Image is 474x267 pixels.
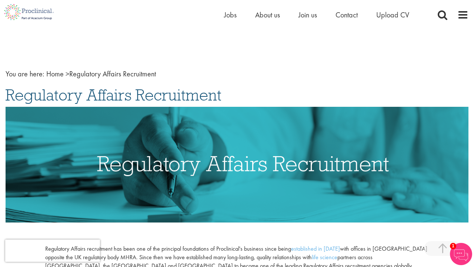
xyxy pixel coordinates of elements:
span: 1 [450,243,456,249]
span: > [66,69,69,79]
a: Contact [336,10,358,20]
img: Regulatory Affairs Recruitment [6,107,468,223]
span: You are here: [6,69,44,79]
a: established in [DATE] [291,245,340,253]
a: life science [312,253,337,261]
a: breadcrumb link to Home [46,69,64,79]
span: Regulatory Affairs Recruitment [6,85,221,105]
iframe: reCAPTCHA [5,240,100,262]
a: Jobs [224,10,237,20]
span: Regulatory Affairs Recruitment [46,69,156,79]
img: Chatbot [450,243,472,265]
a: Upload CV [376,10,409,20]
a: About us [255,10,280,20]
a: Join us [298,10,317,20]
